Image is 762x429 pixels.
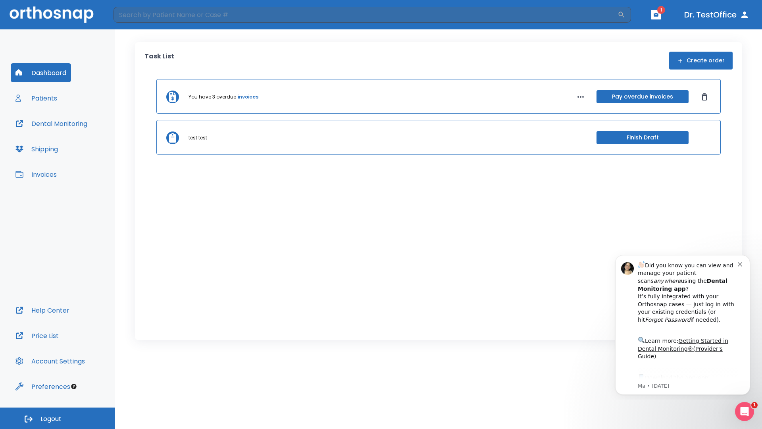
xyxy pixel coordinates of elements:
[189,93,236,100] p: You have 3 overdue
[35,135,135,142] p: Message from Ma, sent 5w ago
[35,125,135,165] div: Download the app: | ​ Let us know if you need help getting started!
[70,383,77,390] div: Tooltip anchor
[597,90,689,103] button: Pay overdue invoices
[144,52,174,70] p: Task List
[114,7,618,23] input: Search by Patient Name or Case #
[11,139,63,158] button: Shipping
[11,89,62,108] button: Patients
[657,6,665,14] span: 1
[597,131,689,144] button: Finish Draft
[735,402,754,421] iframe: Intercom live chat
[40,415,62,423] span: Logout
[11,352,90,371] button: Account Settings
[698,91,711,103] button: Dismiss
[11,377,75,396] button: Preferences
[10,6,94,23] img: Orthosnap
[11,63,71,82] button: Dashboard
[11,326,63,345] button: Price List
[35,127,105,141] a: App Store
[238,93,258,100] a: invoices
[11,114,92,133] button: Dental Monitoring
[135,12,141,19] button: Dismiss notification
[189,134,207,141] p: test test
[681,8,752,22] button: Dr. TestOffice
[603,248,762,400] iframe: Intercom notifications message
[669,52,733,70] button: Create order
[11,165,62,184] button: Invoices
[11,301,74,320] button: Help Center
[751,402,758,408] span: 1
